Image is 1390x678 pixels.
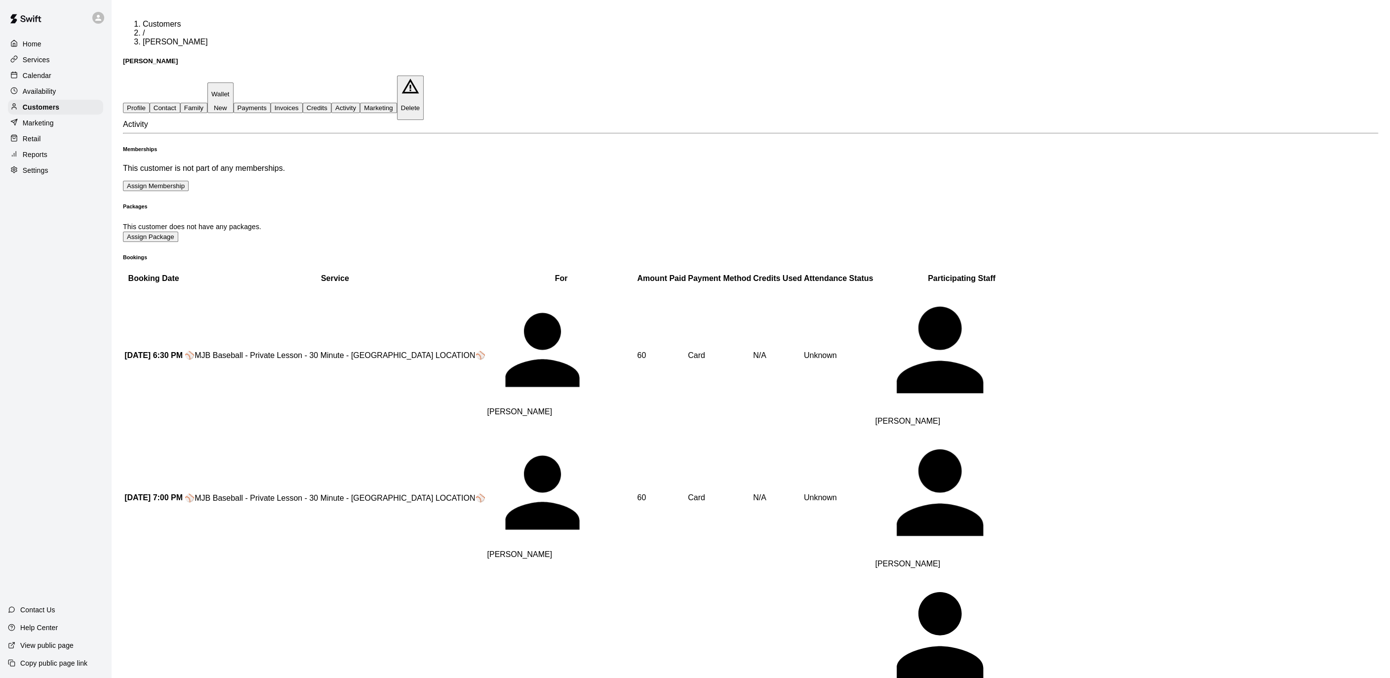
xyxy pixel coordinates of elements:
a: Retail [8,131,103,146]
div: Tommy Lemon [487,294,635,407]
p: Settings [23,165,48,175]
span: New [214,104,227,112]
td: N/A [753,427,802,569]
div: Tommy Lemon [487,437,635,550]
p: Help Center [20,623,58,633]
li: / [143,29,1378,38]
a: Calendar [8,68,103,83]
button: Marketing [360,103,397,113]
button: Payments [234,103,271,113]
h6: Memberships [123,146,1378,152]
b: Attendance Status [804,274,873,282]
td: ⚾️MJB Baseball - Private Lesson - 30 Minute - [GEOGRAPHIC_DATA] LOCATION⚾️ [184,284,485,426]
td: ⚾️MJB Baseball - Private Lesson - 30 Minute - [GEOGRAPHIC_DATA] LOCATION⚾️ [184,427,485,569]
b: Credits Used [753,274,802,282]
span: Activity [123,120,148,128]
button: Assign Package [123,232,178,242]
b: Participating Staff [928,274,995,282]
p: This customer does not have any packages. [123,222,1378,232]
div: basic tabs example [123,76,1378,120]
button: Contact [150,103,180,113]
p: Home [23,39,41,49]
p: Marketing [23,118,54,128]
div: Matt Smith [875,428,1048,559]
span: [PERSON_NAME] [487,407,552,416]
p: Wallet [211,90,230,98]
td: N/A [753,284,802,426]
p: Delete [401,104,420,112]
h6: Bookings [123,254,1378,260]
b: Service [321,274,349,282]
b: For [555,274,568,282]
p: Retail [23,134,41,144]
div: [PERSON_NAME] [875,285,1048,426]
p: Customers [23,102,59,112]
button: Credits [303,103,331,113]
th: [DATE] 7:00 PM [124,427,183,569]
a: Settings [8,163,103,178]
span: [PERSON_NAME] [487,550,552,558]
h6: Packages [123,203,1378,209]
nav: breadcrumb [123,20,1378,46]
p: Contact Us [20,605,55,615]
td: Card [687,427,752,569]
b: Payment Method [688,274,751,282]
span: [PERSON_NAME] [143,38,208,46]
b: Booking Date [128,274,179,282]
td: Card [687,284,752,426]
a: Reports [8,147,103,162]
button: Assign Membership [123,181,189,191]
span: [PERSON_NAME] [875,559,940,568]
a: Availability [8,84,103,99]
a: Customers [143,20,181,28]
button: Activity [331,103,360,113]
p: Reports [23,150,47,160]
button: Profile [123,103,150,113]
a: Home [8,37,103,51]
a: Marketing [8,116,103,130]
a: Customers [8,100,103,115]
button: Invoices [271,103,303,113]
p: View public page [20,640,74,650]
div: [PERSON_NAME] [875,428,1048,568]
td: 60 [636,284,686,426]
td: Unknown [803,284,874,426]
div: Rick Ross Jr. [875,285,1048,417]
a: Services [8,52,103,67]
td: Unknown [803,427,874,569]
th: [DATE] 6:30 PM [124,284,183,426]
span: [PERSON_NAME] [875,417,940,425]
p: Services [23,55,50,65]
p: Calendar [23,71,51,80]
h5: [PERSON_NAME] [123,57,1378,65]
b: Amount Paid [637,274,686,282]
p: Copy public page link [20,658,87,668]
p: Availability [23,86,56,96]
p: This customer is not part of any memberships. [123,164,1378,173]
td: 60 [636,427,686,569]
button: Family [180,103,207,113]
